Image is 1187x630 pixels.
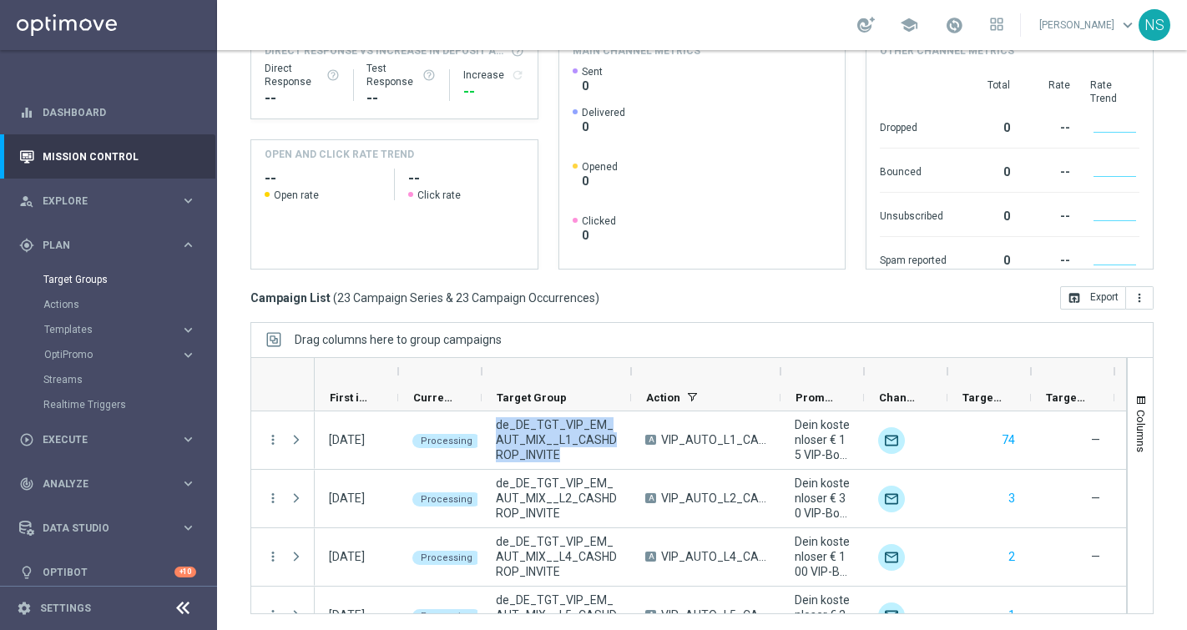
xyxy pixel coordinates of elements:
i: settings [17,601,32,616]
button: more_vert [265,549,280,564]
span: — [1091,608,1100,622]
h4: OPEN AND CLICK RATE TREND [265,147,414,162]
colored-tag: Processing [412,432,481,448]
button: gps_fixed Plan keyboard_arrow_right [18,239,197,252]
span: 0 [582,119,625,134]
div: 04 Sep 2025, Thursday [329,549,365,564]
h3: Campaign List [250,290,599,305]
div: 0 [967,201,1010,228]
span: Drag columns here to group campaigns [295,333,502,346]
div: Mission Control [19,134,196,179]
div: Unsubscribed [880,201,947,228]
i: keyboard_arrow_right [180,322,196,338]
span: Delivered [582,106,625,119]
i: track_changes [19,476,34,491]
button: more_vert [265,607,280,622]
div: Data Studio [19,521,180,536]
a: Streams [43,373,174,386]
h2: -- [408,169,524,189]
div: Row Groups [295,333,502,346]
i: keyboard_arrow_right [180,476,196,491]
img: Optimail [878,602,905,629]
div: -- [463,82,524,102]
div: Execute [19,432,180,447]
div: -- [1030,113,1070,139]
div: Press SPACE to select this row. [251,528,315,587]
i: gps_fixed [19,238,34,253]
button: equalizer Dashboard [18,106,197,119]
div: Optimail [878,544,905,571]
h2: -- [265,169,381,189]
span: VIP_AUTO_L1_CASHDROP_INVITE [661,432,766,447]
div: +10 [174,567,196,577]
span: Dein kostenloser € 30 VIP-Bonus [795,476,850,521]
div: Streams [43,367,215,392]
span: Targeted Response Rate [1046,391,1086,404]
span: keyboard_arrow_down [1119,16,1137,34]
div: -- [265,88,340,108]
a: Settings [40,603,91,613]
div: 04 Sep 2025, Thursday [329,491,365,506]
div: Actions [43,292,215,317]
a: Target Groups [43,273,174,286]
span: Processing [421,552,472,563]
span: Data Studio [43,523,180,533]
span: OptiPromo [44,350,164,360]
div: Increase [463,68,524,82]
div: Dropped [880,113,947,139]
i: keyboard_arrow_right [180,193,196,209]
div: NS [1139,9,1170,41]
span: Processing [421,611,472,622]
span: 0 [582,228,616,243]
div: Target Groups [43,267,215,292]
i: equalizer [19,105,34,120]
i: more_vert [265,491,280,506]
span: Click rate [417,189,461,202]
div: Explore [19,194,180,209]
i: play_circle_outline [19,432,34,447]
button: Mission Control [18,150,197,164]
div: -- [1030,201,1070,228]
h4: Main channel metrics [573,43,700,58]
span: Processing [421,494,472,505]
span: ) [595,290,599,305]
span: Dein kostenloser € 15 VIP-Bonus [795,417,850,462]
span: Channel [879,391,919,404]
div: Realtime Triggers [43,392,215,417]
button: open_in_browser Export [1060,286,1126,310]
div: Total [967,78,1010,105]
a: Actions [43,298,174,311]
button: 3 [1007,488,1017,509]
span: Action [646,391,680,404]
span: Columns [1134,410,1148,452]
span: Dein kostenloser € 100 VIP-Bonus [795,534,850,579]
div: lightbulb Optibot +10 [18,566,197,579]
div: -- [366,88,436,108]
div: Templates [44,325,180,335]
span: Templates [44,325,164,335]
div: Templates [43,317,215,342]
span: A [645,552,656,562]
span: Targeted Customers [962,391,1003,404]
colored-tag: Processing [412,491,481,507]
div: Templates keyboard_arrow_right [43,323,197,336]
i: person_search [19,194,34,209]
div: Test Response [366,62,436,88]
button: OptiPromo keyboard_arrow_right [43,348,197,361]
span: First in Range [330,391,370,404]
i: refresh [511,68,524,82]
button: 1 [1007,605,1017,626]
span: A [645,435,656,445]
colored-tag: Processing [412,607,481,623]
div: Spam reported [880,245,947,272]
span: 23 Campaign Series & 23 Campaign Occurrences [337,290,595,305]
button: person_search Explore keyboard_arrow_right [18,194,197,208]
i: more_vert [265,432,280,447]
img: Optimail [878,427,905,454]
a: [PERSON_NAME]keyboard_arrow_down [1038,13,1139,38]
